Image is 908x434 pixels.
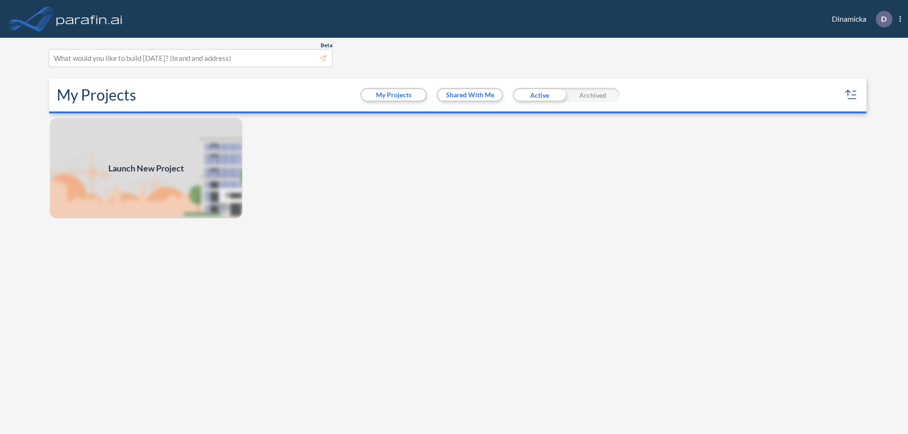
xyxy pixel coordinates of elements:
[49,117,243,219] img: add
[362,89,426,101] button: My Projects
[108,162,184,175] span: Launch New Project
[513,88,566,102] div: Active
[438,89,502,101] button: Shared With Me
[818,11,901,27] div: Dinamicka
[881,15,887,23] p: D
[566,88,620,102] div: Archived
[57,86,136,104] h2: My Projects
[844,87,859,102] button: sort
[54,9,124,28] img: logo
[49,117,243,219] a: Launch New Project
[321,42,332,49] span: Beta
